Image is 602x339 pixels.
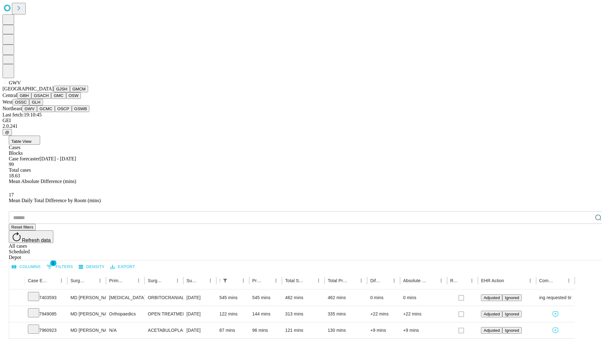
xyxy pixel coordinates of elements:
button: GCMC [37,105,55,112]
button: Sort [87,276,96,285]
span: Ignored [505,328,519,333]
div: Comments [539,278,555,283]
button: Density [77,262,106,272]
div: Total Scheduled Duration [285,278,305,283]
button: Sort [381,276,390,285]
div: MD [PERSON_NAME] [PERSON_NAME] [71,290,103,306]
button: Menu [239,276,248,285]
div: Orthopaedics [109,306,141,322]
span: Total cases [9,167,31,173]
button: Menu [564,276,573,285]
div: Predicted In Room Duration [252,278,262,283]
span: Ignored [505,312,519,316]
button: Sort [428,276,437,285]
div: Absolute Difference [403,278,427,283]
button: Reset filters [9,224,36,230]
div: Surgeon Name [71,278,86,283]
div: Surgery Date [187,278,197,283]
span: West [3,99,13,105]
button: Sort [48,276,57,285]
button: Export [109,262,137,272]
div: [DATE] [187,290,213,306]
div: 87 mins [219,322,246,338]
button: Menu [526,276,535,285]
button: Menu [272,276,280,285]
button: Menu [314,276,323,285]
span: Mean Absolute Difference (mins) [9,179,76,184]
div: GEI [3,118,599,123]
button: OSW [66,92,81,99]
span: Case forecaster [9,156,40,161]
button: OSCP [55,105,72,112]
div: 144 mins [252,306,279,322]
div: 335 mins [328,306,364,322]
button: Menu [57,276,66,285]
button: GBH [17,92,31,99]
button: Menu [437,276,446,285]
div: EHR Action [481,278,504,283]
span: Adjusted [483,295,500,300]
span: GWV [9,80,21,85]
button: @ [3,129,12,136]
span: Refresh data [22,238,51,243]
div: 122 mins [219,306,246,322]
button: Ignored [502,294,521,301]
div: Difference [370,278,380,283]
div: 2.0.241 [3,123,599,129]
button: Adjusted [481,327,502,334]
button: Menu [390,276,399,285]
button: Table View [9,136,40,145]
button: Menu [206,276,215,285]
span: using requested time [535,290,576,306]
button: Refresh data [9,230,53,243]
button: Sort [459,276,467,285]
button: Expand [12,293,22,304]
div: Primary Service [109,278,125,283]
button: Sort [230,276,239,285]
div: 7949085 [28,306,64,322]
button: Menu [467,276,476,285]
button: GMCM [70,86,88,92]
div: Surgery Name [148,278,163,283]
div: 462 mins [328,290,364,306]
div: MD [PERSON_NAME] [PERSON_NAME] Md [71,322,103,338]
button: Menu [134,276,143,285]
span: Northeast [3,106,22,111]
button: Menu [357,276,366,285]
span: Ignored [505,295,519,300]
span: Table View [11,139,31,144]
button: Sort [556,276,564,285]
button: Sort [197,276,206,285]
button: GWV [22,105,37,112]
div: +9 mins [403,322,444,338]
button: Adjusted [481,294,502,301]
div: 545 mins [219,290,246,306]
span: 18.63 [9,173,20,178]
div: 0 mins [403,290,444,306]
div: Case Epic Id [28,278,48,283]
div: +22 mins [370,306,397,322]
button: GLH [29,99,43,105]
button: Sort [263,276,272,285]
button: Sort [505,276,514,285]
div: 7960923 [28,322,64,338]
div: Total Predicted Duration [328,278,347,283]
div: 130 mins [328,322,364,338]
div: ACETABULOPLASTY RESECTION [MEDICAL_DATA] GIRDLESTONE [148,322,180,338]
span: 1 [50,260,56,266]
button: Expand [12,325,22,336]
button: Sort [125,276,134,285]
div: +9 mins [370,322,397,338]
span: [DATE] - [DATE] [40,156,76,161]
button: Show filters [45,262,75,272]
div: [DATE] [187,322,213,338]
div: [MEDICAL_DATA] [109,290,141,306]
button: Show filters [221,276,230,285]
div: 462 mins [285,290,321,306]
span: [GEOGRAPHIC_DATA] [3,86,54,91]
div: 0 mins [370,290,397,306]
div: 7403593 [28,290,64,306]
button: Expand [12,309,22,320]
div: N/A [109,322,141,338]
